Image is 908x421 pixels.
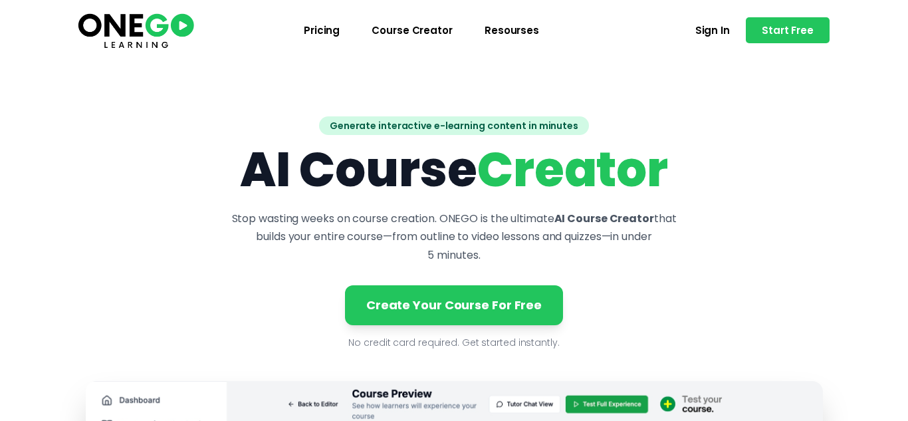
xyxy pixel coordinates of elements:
span: Pricing [304,25,340,35]
h1: AI Course [86,146,823,194]
span: Course Creator [372,25,453,35]
span: Generate interactive e-learning content in minutes [319,116,589,135]
span: Start Free [762,25,814,35]
a: Create Your Course For Free [345,285,563,325]
a: Start Free [746,17,830,43]
span: Creator [477,136,668,203]
p: Stop wasting weeks on course creation. ONEGO is the ultimate that builds your entire course—from ... [231,210,677,264]
span: Sign In [695,25,730,35]
a: Sign In [679,17,746,43]
a: Course Creator [356,17,469,43]
p: No credit card required. Get started instantly. [86,336,823,349]
a: Pricing [288,17,356,43]
strong: AI Course Creator [554,211,654,226]
span: Resourses [485,25,539,35]
a: Resourses [469,17,555,43]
